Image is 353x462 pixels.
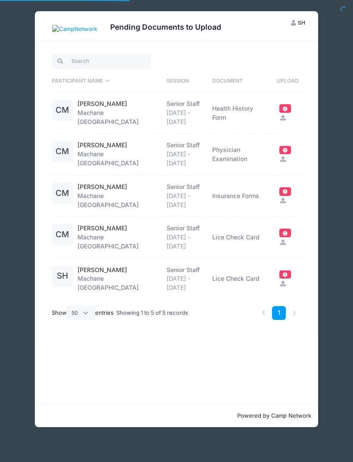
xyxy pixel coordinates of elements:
label: Show entries [52,306,114,320]
div: SH [52,266,73,287]
input: Search [52,54,151,68]
div: Machane [GEOGRAPHIC_DATA] [77,224,158,251]
a: [PERSON_NAME] [77,266,127,275]
div: Senior Staff [167,266,204,275]
div: Senior Staff [167,99,204,109]
div: [DATE] - [DATE] [167,274,204,292]
h3: Pending Documents to Upload [110,23,221,32]
th: Upload: activate to sort column ascending [272,70,301,93]
div: Machane [GEOGRAPHIC_DATA] [77,141,158,168]
a: [PERSON_NAME] [77,183,127,192]
a: CM [52,190,73,197]
p: Powered by Camp Network [42,412,311,420]
div: [DATE] - [DATE] [167,150,204,168]
td: Insurance Forms [208,176,272,217]
div: Machane [GEOGRAPHIC_DATA] [77,183,158,210]
div: CM [52,224,73,245]
a: CM [52,148,73,155]
button: SH [283,16,313,30]
a: 1 [272,306,286,320]
div: Machane [GEOGRAPHIC_DATA] [77,99,158,127]
a: [PERSON_NAME] [77,99,127,109]
div: Senior Staff [167,141,204,150]
div: [DATE] - [DATE] [167,109,204,127]
a: SH [52,273,73,280]
select: Showentries [67,306,95,320]
div: CM [52,99,73,121]
div: Showing 1 to 5 of 5 records [116,303,188,323]
div: Senior Staff [167,183,204,192]
div: CM [52,183,73,204]
th: Session: activate to sort column ascending [162,70,208,93]
td: Health History Form [208,93,272,134]
div: Machane [GEOGRAPHIC_DATA] [77,266,158,293]
td: Lice Check Card [208,217,272,258]
td: Lice Check Card [208,258,272,299]
th: Document: activate to sort column ascending [208,70,272,93]
a: CM [52,231,73,239]
img: CampNetwork [52,25,97,34]
div: [DATE] - [DATE] [167,192,204,210]
span: SH [298,19,305,26]
div: CM [52,141,73,162]
div: Senior Staff [167,224,204,233]
th: Participant Name: activate to sort column descending [52,70,163,93]
div: [DATE] - [DATE] [167,233,204,251]
a: [PERSON_NAME] [77,141,127,150]
a: [PERSON_NAME] [77,224,127,233]
td: Physician Examination [208,134,272,175]
a: CM [52,107,73,114]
